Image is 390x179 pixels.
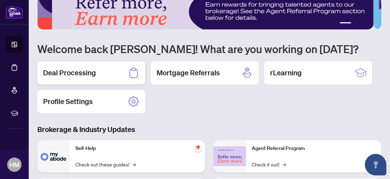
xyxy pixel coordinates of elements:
[366,22,368,25] button: 4
[6,5,23,19] img: logo
[37,42,381,56] h1: Welcome back [PERSON_NAME]! What are you working on [DATE]?
[43,68,96,78] h2: Deal Processing
[75,145,199,152] p: Self-Help
[43,96,93,107] h2: Profile Settings
[360,22,363,25] button: 3
[365,154,386,175] button: Open asap
[9,160,19,170] span: HM
[282,160,286,168] span: →
[157,68,220,78] h2: Mortgage Referrals
[354,22,357,25] button: 2
[194,143,202,152] span: pushpin
[340,22,351,25] button: 1
[270,68,302,78] h2: rLearning
[214,146,246,166] img: Agent Referral Program
[252,145,376,152] p: Agent Referral Program
[132,160,136,168] span: →
[37,140,70,173] img: Self-Help
[37,124,381,135] h3: Brokerage & Industry Updates
[252,160,286,168] a: Check it out!→
[75,160,136,168] a: Check out these guides!→
[371,22,374,25] button: 5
